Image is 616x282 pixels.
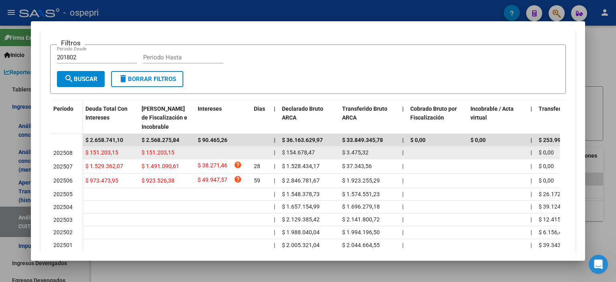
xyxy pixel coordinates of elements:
[539,177,554,184] span: $ 0,00
[282,105,323,121] span: Declarado Bruto ARCA
[274,105,276,112] span: |
[589,255,608,274] iframe: Intercom live chat
[274,177,275,184] span: |
[53,105,73,112] span: Período
[402,163,403,169] span: |
[339,100,399,136] datatable-header-cell: Transferido Bruto ARCA
[142,105,187,130] span: [PERSON_NAME] de Fiscalización e Incobrable
[274,229,275,235] span: |
[531,149,532,156] span: |
[402,216,403,223] span: |
[274,216,275,223] span: |
[271,100,279,136] datatable-header-cell: |
[82,100,138,136] datatable-header-cell: Deuda Total Con Intereses
[198,137,227,143] span: $ 90.465,26
[50,100,82,134] datatable-header-cell: Período
[470,137,486,143] span: $ 0,00
[539,163,554,169] span: $ 0,00
[85,163,123,169] span: $ 1.529.362,07
[111,71,183,87] button: Borrar Filtros
[53,204,73,210] span: 202504
[274,191,275,197] span: |
[279,100,339,136] datatable-header-cell: Declarado Bruto ARCA
[410,105,457,121] span: Cobrado Bruto por Fiscalización
[85,137,123,143] span: $ 2.658.741,10
[282,229,320,235] span: $ 1.988.040,04
[57,39,85,47] h3: Filtros
[531,229,532,235] span: |
[342,203,380,210] span: $ 1.696.279,18
[57,71,105,87] button: Buscar
[142,163,179,169] span: $ 1.491.090,61
[85,105,128,121] span: Deuda Total Con Intereses
[539,203,568,210] span: $ 39.124,19
[539,216,568,223] span: $ 12.415,30
[274,137,276,143] span: |
[142,137,179,143] span: $ 2.568.275,84
[234,175,242,183] i: help
[85,177,118,184] span: $ 973.473,95
[142,149,174,156] span: $ 151.203,15
[251,100,271,136] datatable-header-cell: Dias
[53,177,73,184] span: 202506
[342,216,380,223] span: $ 2.141.800,72
[282,177,320,184] span: $ 2.846.781,67
[539,229,565,235] span: $ 6.156,46
[282,149,315,156] span: $ 154.678,47
[539,149,554,156] span: $ 0,00
[402,203,403,210] span: |
[342,177,380,184] span: $ 1.923.255,29
[402,149,403,156] span: |
[142,177,174,184] span: $ 923.526,38
[531,242,532,248] span: |
[402,137,404,143] span: |
[282,242,320,248] span: $ 2.005.321,04
[539,191,568,197] span: $ 26.172,50
[470,105,514,121] span: Incobrable / Acta virtual
[274,242,275,248] span: |
[282,137,323,143] span: $ 36.163.629,97
[254,163,260,169] span: 28
[85,149,118,156] span: $ 151.203,15
[402,105,404,112] span: |
[407,100,467,136] datatable-header-cell: Cobrado Bruto por Fiscalización
[274,149,275,156] span: |
[531,203,532,210] span: |
[531,216,532,223] span: |
[342,191,380,197] span: $ 1.574.551,23
[535,100,596,136] datatable-header-cell: Transferido De Más
[53,217,73,223] span: 202503
[402,229,403,235] span: |
[282,216,320,223] span: $ 2.129.385,42
[195,100,251,136] datatable-header-cell: Intereses
[531,105,532,112] span: |
[234,161,242,169] i: help
[53,150,73,156] span: 202508
[53,242,73,248] span: 202501
[531,137,532,143] span: |
[402,191,403,197] span: |
[53,163,73,170] span: 202507
[539,105,589,112] span: Transferido De Más
[138,100,195,136] datatable-header-cell: Deuda Bruta Neto de Fiscalización e Incobrable
[402,177,403,184] span: |
[342,163,372,169] span: $ 37.343,56
[527,100,535,136] datatable-header-cell: |
[402,242,403,248] span: |
[282,203,320,210] span: $ 1.657.154,99
[531,163,532,169] span: |
[342,137,383,143] span: $ 33.849.345,78
[254,105,265,112] span: Dias
[118,74,128,83] mat-icon: delete
[399,100,407,136] datatable-header-cell: |
[53,229,73,235] span: 202502
[342,242,380,248] span: $ 2.044.664,55
[118,75,176,83] span: Borrar Filtros
[467,100,527,136] datatable-header-cell: Incobrable / Acta virtual
[198,161,227,172] span: $ 38.271,46
[53,191,73,197] span: 202505
[64,75,97,83] span: Buscar
[342,229,380,235] span: $ 1.994.196,50
[254,177,260,184] span: 59
[198,175,227,186] span: $ 49.947,57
